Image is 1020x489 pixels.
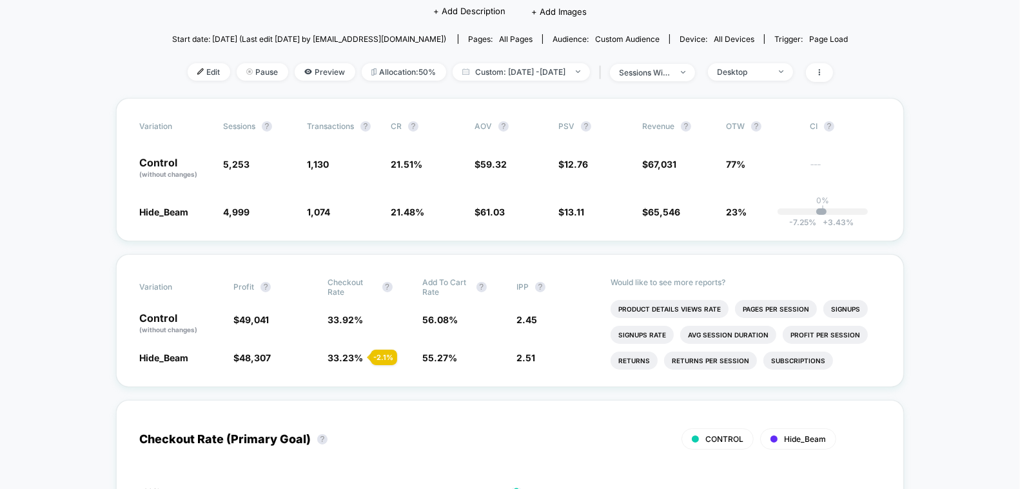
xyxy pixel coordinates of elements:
span: $ [475,159,507,170]
span: Hide_Beam [784,434,826,444]
span: PSV [558,121,574,131]
div: - 2.1 % [371,350,397,365]
p: | [821,205,824,215]
p: Control [139,157,210,179]
img: rebalance [371,68,377,75]
span: 3.43 % [816,217,854,227]
span: + Add Images [531,6,587,17]
span: all devices [714,34,754,44]
button: ? [260,282,271,292]
li: Returns [611,352,658,370]
span: 4,999 [223,206,250,217]
span: | [596,63,610,82]
span: $ [642,159,676,170]
span: 49,041 [239,314,269,325]
span: 2.51 [516,352,535,363]
li: Returns Per Session [664,352,757,370]
span: Pause [237,63,288,81]
span: 61.03 [480,206,505,217]
span: $ [558,159,588,170]
span: IPP [516,282,529,292]
span: Profit [233,282,254,292]
button: ? [408,121,418,132]
button: ? [824,121,834,132]
button: ? [535,282,545,292]
span: Checkout Rate [328,277,376,297]
div: sessions with impression [620,68,671,77]
span: 55.27 % [422,352,457,363]
img: edit [197,68,204,75]
button: ? [382,282,393,292]
span: Page Load [809,34,848,44]
div: Audience: [553,34,660,44]
span: 23% [726,206,747,217]
span: $ [233,352,271,363]
li: Profit Per Session [783,326,868,344]
span: 1,074 [307,206,330,217]
button: ? [498,121,509,132]
button: ? [262,121,272,132]
span: (without changes) [139,326,197,334]
span: 33.23 % [328,352,364,363]
span: Hide_Beam [139,352,188,363]
li: Signups [823,300,868,318]
button: ? [317,434,328,444]
p: Would like to see more reports? [611,277,881,287]
span: 5,253 [223,159,250,170]
span: 13.11 [564,206,584,217]
button: ? [476,282,487,292]
span: Custom: [DATE] - [DATE] [453,63,590,81]
span: 48,307 [239,352,271,363]
span: Edit [188,63,230,81]
span: Revenue [642,121,674,131]
span: Preview [295,63,355,81]
button: ? [681,121,691,132]
button: ? [751,121,761,132]
span: 21.51 % [391,159,422,170]
li: Avg Session Duration [680,326,776,344]
div: Trigger: [774,34,848,44]
img: end [246,68,253,75]
div: Desktop [718,67,769,77]
span: CONTROL [705,434,743,444]
span: Variation [139,121,210,132]
button: ? [360,121,371,132]
span: 67,031 [648,159,676,170]
span: Allocation: 50% [362,63,446,81]
button: ? [581,121,591,132]
p: 0% [816,195,829,205]
span: 56.08 % [422,314,458,325]
span: (without changes) [139,170,197,178]
span: + Add Description [433,5,505,18]
span: $ [558,206,584,217]
p: Control [139,313,221,335]
span: -7.25 % [789,217,816,227]
span: $ [642,206,680,217]
img: calendar [462,68,469,75]
div: Pages: [468,34,533,44]
li: Product Details Views Rate [611,300,729,318]
span: CI [810,121,881,132]
img: end [576,70,580,73]
span: Sessions [223,121,255,131]
span: CR [391,121,402,131]
span: --- [810,161,881,179]
li: Signups Rate [611,326,674,344]
span: Transactions [307,121,354,131]
span: $ [475,206,505,217]
span: Custom Audience [595,34,660,44]
li: Pages Per Session [735,300,817,318]
span: 65,546 [648,206,680,217]
span: 77% [726,159,745,170]
span: all pages [499,34,533,44]
span: Hide_Beam [139,206,188,217]
span: + [823,217,828,227]
span: $ [233,314,269,325]
span: Variation [139,277,210,297]
img: end [681,71,685,74]
span: 33.92 % [328,314,364,325]
img: end [779,70,783,73]
span: Start date: [DATE] (Last edit [DATE] by [EMAIL_ADDRESS][DOMAIN_NAME]) [172,34,446,44]
span: 12.76 [564,159,588,170]
span: AOV [475,121,492,131]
